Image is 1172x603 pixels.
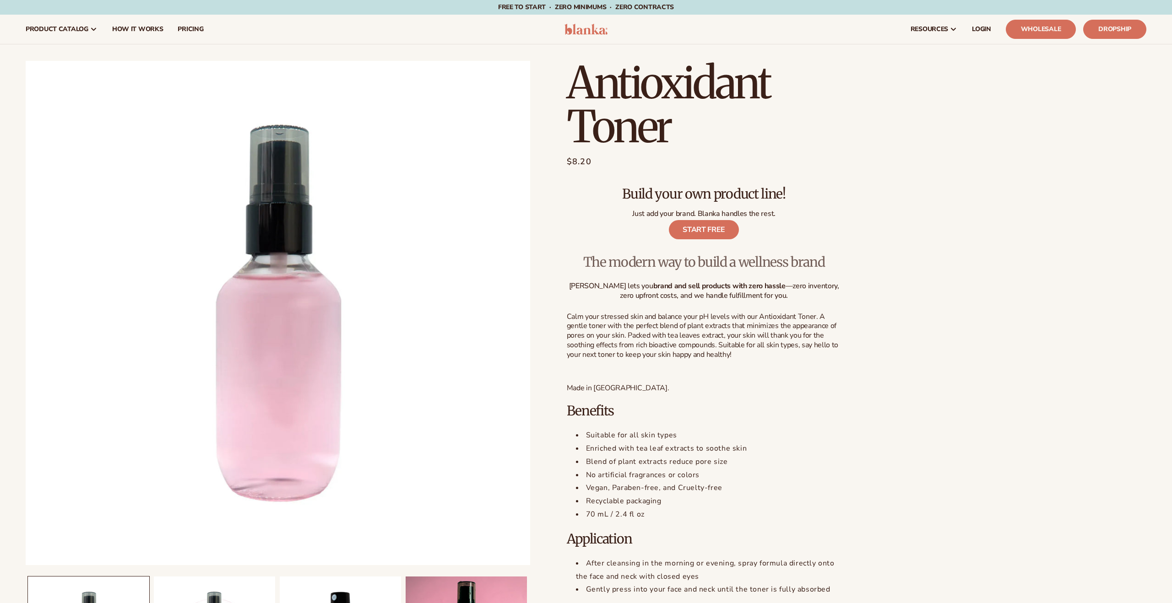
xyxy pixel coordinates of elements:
[567,156,592,168] span: $8.20
[178,26,203,33] span: pricing
[586,457,728,467] span: Blend of plant extracts reduce pore size
[567,404,841,418] h2: Benefits
[669,220,739,239] a: START FREE
[564,24,608,35] img: logo
[112,26,163,33] span: How It Works
[586,584,830,594] span: Gently press into your face and neck until the toner is fully absorbed
[586,470,700,480] span: No artificial fragrances or colors
[965,15,998,44] a: LOGIN
[567,383,669,393] span: Made in [GEOGRAPHIC_DATA].
[576,558,835,581] span: After cleansing in the morning or evening, spray formula directly onto the face and neck with clo...
[567,281,841,301] p: [PERSON_NAME] lets you —zero inventory, zero upfront costs, and we handle fulfillment for you.
[586,483,722,493] span: Vegan, Paraben-free, and Cruelty-free
[567,532,841,546] h2: Application
[567,312,839,360] span: Calm your stressed skin and balance your pH levels with our Antioxidant Toner. A gentle toner wit...
[586,509,645,519] span: 70 mL / 2.4 fl oz
[911,26,948,33] span: resources
[972,26,991,33] span: LOGIN
[18,15,105,44] a: product catalog
[653,281,786,291] strong: brand and sell products with zero hassle
[567,209,841,219] p: Just add your brand. Blanka handles the rest.
[1006,20,1076,39] a: Wholesale
[586,496,662,506] span: Recyclable packaging
[1083,20,1146,39] a: Dropship
[586,430,677,440] span: Suitable for all skin types
[567,242,841,275] p: The modern way to build a wellness brand
[170,15,211,44] a: pricing
[26,26,88,33] span: product catalog
[903,15,965,44] a: resources
[567,61,841,149] h1: Antioxidant Toner
[586,443,747,453] span: Enriched with tea leaf extracts to soothe skin
[105,15,171,44] a: How It Works
[567,177,841,202] p: Build your own product line!
[498,3,674,11] span: Free to start · ZERO minimums · ZERO contracts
